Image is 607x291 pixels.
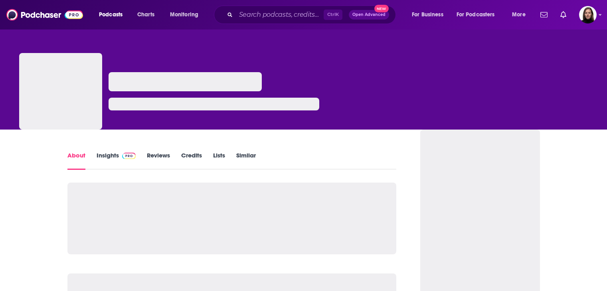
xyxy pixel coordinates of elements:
[236,151,256,170] a: Similar
[579,6,597,24] span: Logged in as BevCat3
[537,8,551,22] a: Show notifications dropdown
[557,8,569,22] a: Show notifications dropdown
[181,151,202,170] a: Credits
[147,151,170,170] a: Reviews
[374,5,389,12] span: New
[512,9,526,20] span: More
[164,8,209,21] button: open menu
[170,9,198,20] span: Monitoring
[6,7,83,22] img: Podchaser - Follow, Share and Rate Podcasts
[93,8,133,21] button: open menu
[349,10,389,20] button: Open AdvancedNew
[137,9,154,20] span: Charts
[412,9,443,20] span: For Business
[122,153,136,159] img: Podchaser Pro
[97,151,136,170] a: InsightsPodchaser Pro
[221,6,403,24] div: Search podcasts, credits, & more...
[236,8,324,21] input: Search podcasts, credits, & more...
[579,6,597,24] button: Show profile menu
[506,8,536,21] button: open menu
[352,13,386,17] span: Open Advanced
[99,9,123,20] span: Podcasts
[67,151,85,170] a: About
[324,10,342,20] span: Ctrl K
[406,8,453,21] button: open menu
[457,9,495,20] span: For Podcasters
[579,6,597,24] img: User Profile
[132,8,159,21] a: Charts
[451,8,506,21] button: open menu
[213,151,225,170] a: Lists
